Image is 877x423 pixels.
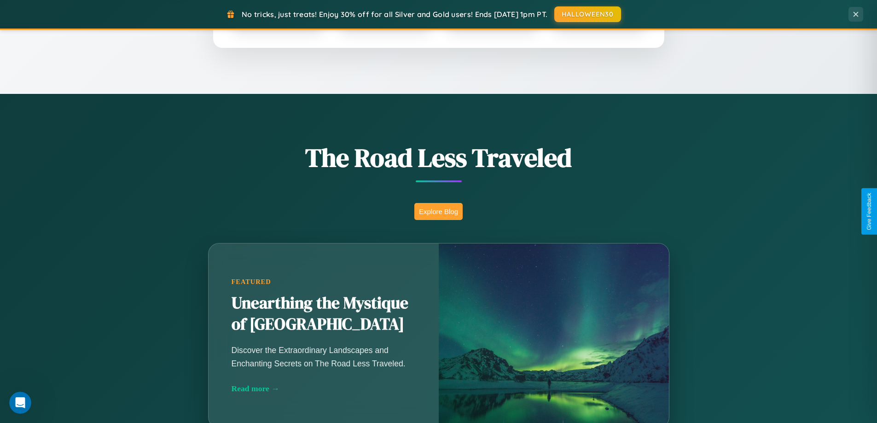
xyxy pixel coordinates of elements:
div: Featured [232,278,416,286]
p: Discover the Extraordinary Landscapes and Enchanting Secrets on The Road Less Traveled. [232,344,416,370]
iframe: Intercom live chat [9,392,31,414]
button: HALLOWEEN30 [554,6,621,22]
div: Read more → [232,384,416,394]
h1: The Road Less Traveled [163,140,715,175]
button: Explore Blog [414,203,463,220]
span: No tricks, just treats! Enjoy 30% off for all Silver and Gold users! Ends [DATE] 1pm PT. [242,10,547,19]
h2: Unearthing the Mystique of [GEOGRAPHIC_DATA] [232,293,416,335]
div: Give Feedback [866,193,872,230]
